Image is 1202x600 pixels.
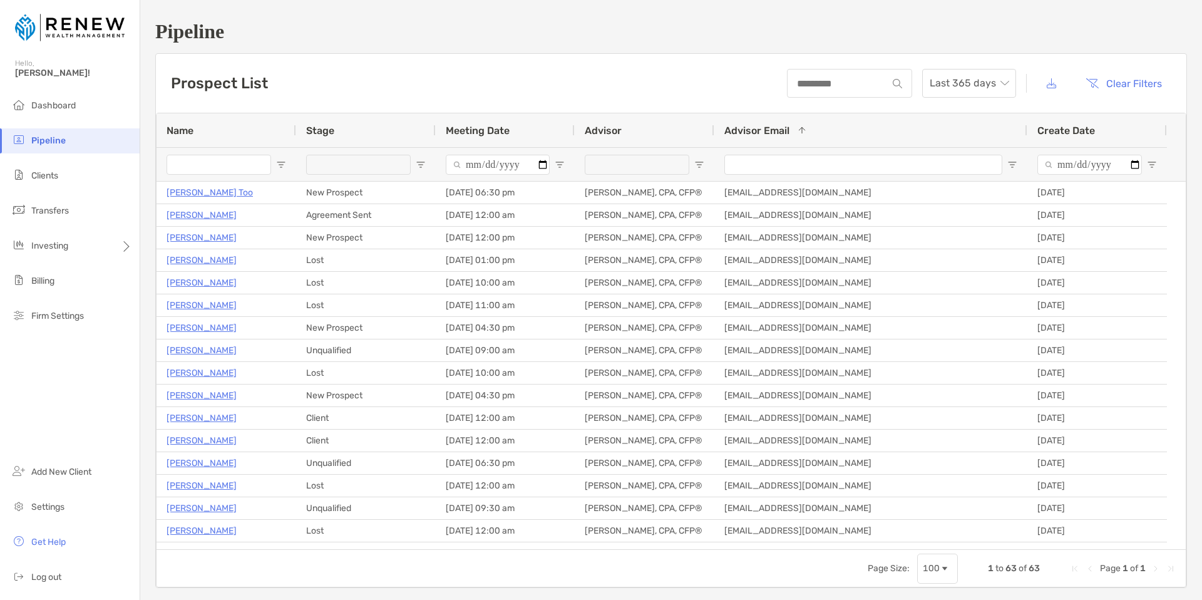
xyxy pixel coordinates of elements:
h3: Prospect List [171,75,268,92]
p: [PERSON_NAME] [167,410,237,426]
span: Dashboard [31,100,76,111]
div: [PERSON_NAME], CPA, CFP® [575,362,714,384]
div: [EMAIL_ADDRESS][DOMAIN_NAME] [714,407,1027,429]
img: pipeline icon [11,132,26,147]
div: [DATE] [1027,339,1167,361]
div: [EMAIL_ADDRESS][DOMAIN_NAME] [714,385,1027,406]
a: [PERSON_NAME] [167,275,237,291]
p: [PERSON_NAME] [167,320,237,336]
div: Lost [296,362,436,384]
div: [PERSON_NAME], CPA, CFP® [575,452,714,474]
span: Create Date [1037,125,1095,137]
button: Clear Filters [1076,70,1171,97]
div: Lost [296,475,436,497]
div: [DATE] [1027,475,1167,497]
span: Billing [31,276,54,286]
div: New Prospect [296,182,436,204]
button: Open Filter Menu [416,160,426,170]
a: [PERSON_NAME] [167,500,237,516]
div: [PERSON_NAME], CPA, CFP® [575,339,714,361]
div: [PERSON_NAME], CPA, CFP® [575,204,714,226]
a: [PERSON_NAME] [167,455,237,471]
div: [EMAIL_ADDRESS][DOMAIN_NAME] [714,542,1027,564]
span: Page [1100,563,1121,574]
div: [PERSON_NAME], CPA, CFP® [575,249,714,271]
div: [DATE] 12:00 am [436,430,575,452]
div: Lost [296,294,436,316]
div: [PERSON_NAME], CPA, CFP® [575,227,714,249]
img: input icon [893,79,902,88]
div: [PERSON_NAME], CPA, CFP® [575,430,714,452]
div: [EMAIL_ADDRESS][DOMAIN_NAME] [714,317,1027,339]
a: [PERSON_NAME] [167,546,237,561]
img: Zoe Logo [15,5,125,50]
div: Last Page [1166,564,1176,574]
a: [PERSON_NAME] [167,433,237,448]
div: [EMAIL_ADDRESS][DOMAIN_NAME] [714,339,1027,361]
span: 63 [1005,563,1017,574]
img: billing icon [11,272,26,287]
div: [PERSON_NAME], CPA, CFP® [575,385,714,406]
div: [DATE] [1027,362,1167,384]
div: [DATE] 06:30 pm [436,182,575,204]
div: Agreement Sent [296,204,436,226]
a: [PERSON_NAME] [167,388,237,403]
div: [DATE] [1027,430,1167,452]
p: [PERSON_NAME] [167,252,237,268]
div: [DATE] 12:00 pm [436,227,575,249]
div: First Page [1070,564,1080,574]
div: [DATE] 09:30 am [436,497,575,519]
div: [EMAIL_ADDRESS][DOMAIN_NAME] [714,294,1027,316]
span: to [995,563,1004,574]
span: 1 [1140,563,1146,574]
div: [DATE] [1027,294,1167,316]
div: [DATE] 10:00 am [436,362,575,384]
div: Page Size: [868,563,910,574]
div: [PERSON_NAME], CPA, CFP® [575,182,714,204]
div: New Prospect [296,317,436,339]
span: Settings [31,502,64,512]
button: Open Filter Menu [555,160,565,170]
span: 1 [1122,563,1128,574]
div: [PERSON_NAME], CPA, CFP® [575,317,714,339]
p: [PERSON_NAME] [167,230,237,246]
img: clients icon [11,167,26,182]
div: [DATE] [1027,317,1167,339]
span: Advisor [585,125,622,137]
input: Advisor Email Filter Input [724,155,1002,175]
div: [EMAIL_ADDRESS][DOMAIN_NAME] [714,249,1027,271]
div: [DATE] 12:00 am [436,520,575,542]
img: logout icon [11,569,26,584]
div: [EMAIL_ADDRESS][DOMAIN_NAME] [714,497,1027,519]
div: [DATE] [1027,227,1167,249]
a: [PERSON_NAME] [167,207,237,223]
p: [PERSON_NAME] [167,365,237,381]
span: Stage [306,125,334,137]
p: [PERSON_NAME] [167,478,237,494]
div: [EMAIL_ADDRESS][DOMAIN_NAME] [714,520,1027,542]
input: Meeting Date Filter Input [446,155,550,175]
div: [PERSON_NAME], CPA, CFP® [575,475,714,497]
a: [PERSON_NAME] [167,297,237,313]
div: [DATE] [1027,497,1167,519]
span: Add New Client [31,467,91,477]
div: [DATE] 09:00 am [436,339,575,361]
a: [PERSON_NAME] Too [167,185,253,200]
span: Name [167,125,193,137]
div: [DATE] [1027,272,1167,294]
button: Open Filter Menu [276,160,286,170]
a: [PERSON_NAME] [167,343,237,358]
div: [EMAIL_ADDRESS][DOMAIN_NAME] [714,182,1027,204]
div: [DATE] [1027,204,1167,226]
div: [DATE] 04:30 pm [436,317,575,339]
input: Create Date Filter Input [1037,155,1142,175]
div: [DATE] 11:00 am [436,294,575,316]
div: [DATE] [1027,520,1167,542]
div: [DATE] 12:00 am [436,407,575,429]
